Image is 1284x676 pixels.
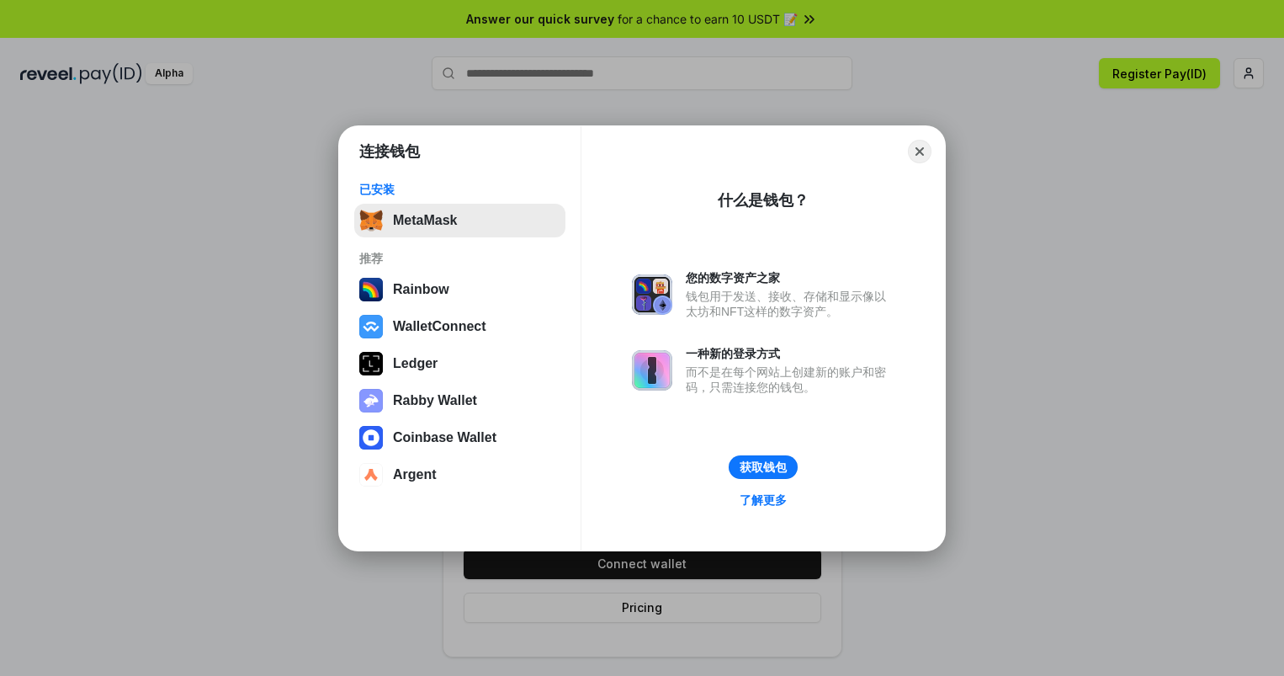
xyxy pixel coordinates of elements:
button: Rainbow [354,273,565,306]
div: Ledger [393,356,438,371]
div: 钱包用于发送、接收、存储和显示像以太坊和NFT这样的数字资产。 [686,289,894,319]
div: MetaMask [393,213,457,228]
div: 推荐 [359,251,560,266]
button: Coinbase Wallet [354,421,565,455]
div: 一种新的登录方式 [686,346,894,361]
div: 了解更多 [740,492,787,508]
div: 什么是钱包？ [718,190,809,210]
button: WalletConnect [354,310,565,343]
div: 已安装 [359,182,560,197]
button: Rabby Wallet [354,384,565,418]
div: Coinbase Wallet [393,430,496,445]
button: Argent [354,458,565,492]
img: svg+xml,%3Csvg%20xmlns%3D%22http%3A%2F%2Fwww.w3.org%2F2000%2Fsvg%22%20fill%3D%22none%22%20viewBox... [632,274,672,315]
img: svg+xml,%3Csvg%20xmlns%3D%22http%3A%2F%2Fwww.w3.org%2F2000%2Fsvg%22%20width%3D%2228%22%20height%3... [359,352,383,375]
button: MetaMask [354,204,565,237]
img: svg+xml,%3Csvg%20width%3D%2228%22%20height%3D%2228%22%20viewBox%3D%220%200%2028%2028%22%20fill%3D... [359,315,383,338]
div: Rainbow [393,282,449,297]
img: svg+xml,%3Csvg%20xmlns%3D%22http%3A%2F%2Fwww.w3.org%2F2000%2Fsvg%22%20fill%3D%22none%22%20viewBox... [632,350,672,391]
a: 了解更多 [730,489,797,511]
button: 获取钱包 [729,455,798,479]
h1: 连接钱包 [359,141,420,162]
div: WalletConnect [393,319,486,334]
div: Argent [393,467,437,482]
button: Ledger [354,347,565,381]
img: svg+xml,%3Csvg%20fill%3D%22none%22%20height%3D%2233%22%20viewBox%3D%220%200%2035%2033%22%20width%... [359,209,383,232]
img: svg+xml,%3Csvg%20width%3D%2228%22%20height%3D%2228%22%20viewBox%3D%220%200%2028%2028%22%20fill%3D... [359,463,383,487]
img: svg+xml,%3Csvg%20width%3D%22120%22%20height%3D%22120%22%20viewBox%3D%220%200%20120%20120%22%20fil... [359,278,383,301]
img: svg+xml,%3Csvg%20width%3D%2228%22%20height%3D%2228%22%20viewBox%3D%220%200%2028%2028%22%20fill%3D... [359,426,383,450]
div: 您的数字资产之家 [686,270,894,285]
div: 而不是在每个网站上创建新的账户和密码，只需连接您的钱包。 [686,365,894,395]
div: Rabby Wallet [393,393,477,408]
div: 获取钱包 [740,460,787,475]
button: Close [908,140,931,163]
img: svg+xml,%3Csvg%20xmlns%3D%22http%3A%2F%2Fwww.w3.org%2F2000%2Fsvg%22%20fill%3D%22none%22%20viewBox... [359,389,383,413]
